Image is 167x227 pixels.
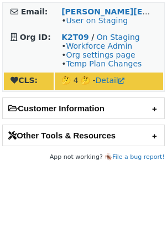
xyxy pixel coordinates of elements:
h2: Other Tools & Resources [3,125,164,146]
a: On Staging [97,33,140,42]
strong: CLS: [11,76,38,85]
strong: Org ID: [20,33,51,42]
strong: Email: [21,7,48,16]
td: 🤔 4 🤔 - [55,73,163,90]
a: File a bug report! [112,153,165,161]
a: Temp Plan Changes [66,59,142,68]
a: Detail [96,76,124,85]
a: User on Staging [66,16,128,25]
span: • • • [61,42,142,68]
h2: Customer Information [3,98,164,118]
a: Workforce Admin [66,42,132,50]
a: Org settings page [66,50,135,59]
a: K2T09 [61,33,89,42]
span: • [61,16,128,25]
footer: App not working? 🪳 [2,152,165,163]
strong: / [91,33,94,42]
